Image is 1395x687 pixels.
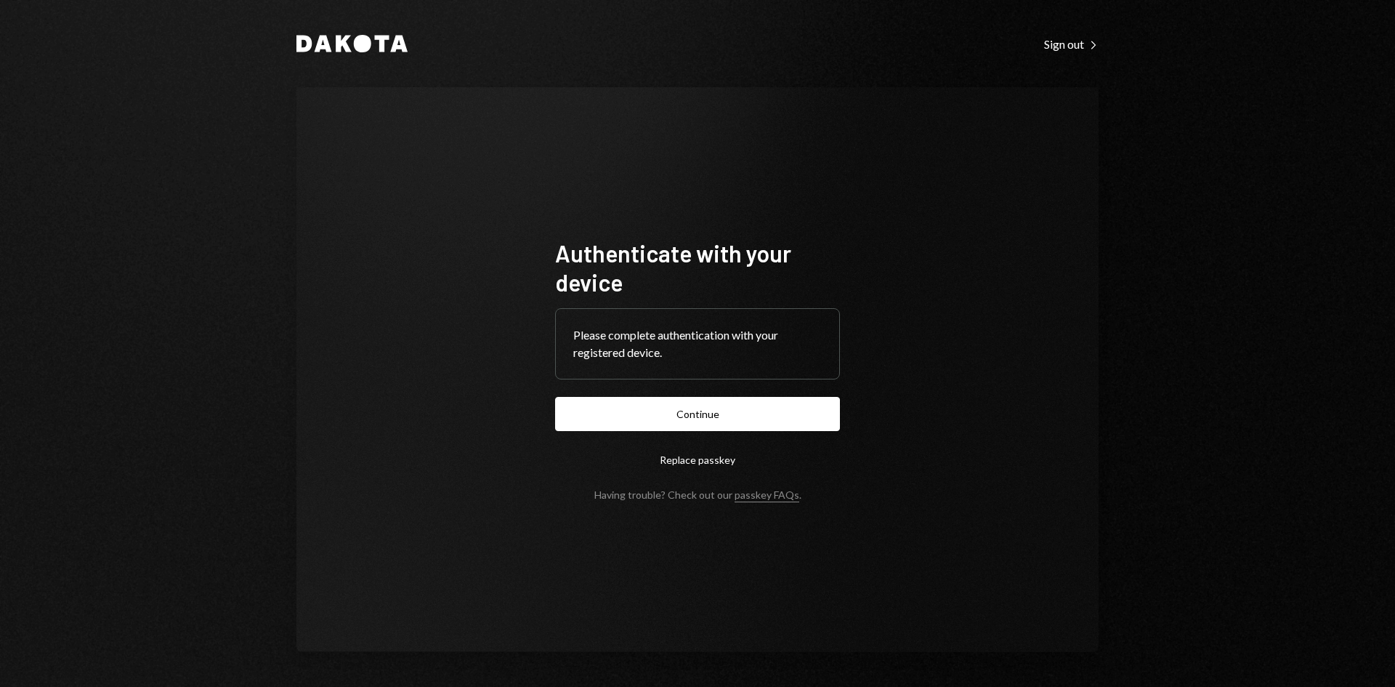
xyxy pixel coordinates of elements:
[1044,37,1099,52] div: Sign out
[1044,36,1099,52] a: Sign out
[573,326,822,361] div: Please complete authentication with your registered device.
[555,238,840,297] h1: Authenticate with your device
[555,443,840,477] button: Replace passkey
[594,489,801,501] div: Having trouble? Check out our .
[735,489,799,502] a: passkey FAQs
[555,397,840,431] button: Continue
